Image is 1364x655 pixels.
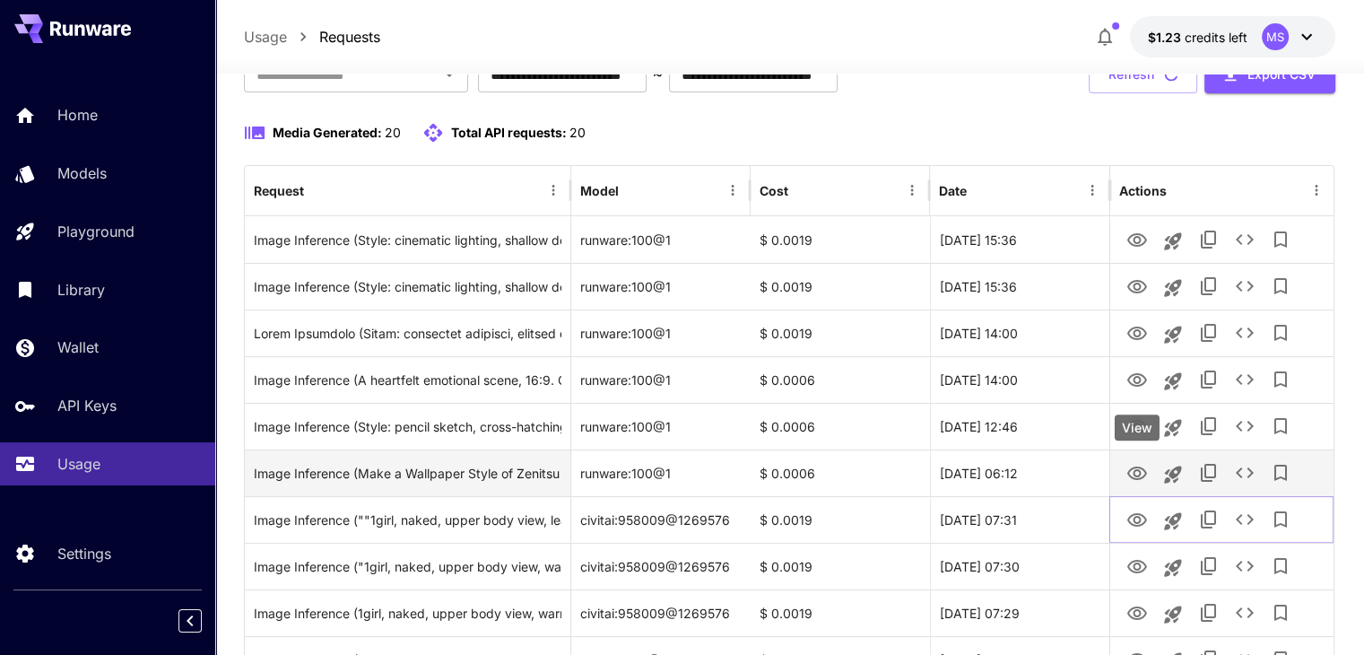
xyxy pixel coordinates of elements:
[1263,362,1299,397] button: Add to library
[57,162,107,184] p: Models
[899,178,925,203] button: Menu
[751,450,930,496] div: $ 0.0006
[273,125,382,140] span: Media Generated:
[580,183,619,198] div: Model
[57,104,98,126] p: Home
[1155,503,1191,539] button: Launch in playground
[930,543,1109,589] div: 27 Sep, 2025 07:30
[930,403,1109,450] div: 28 Sep, 2025 12:46
[1185,30,1247,45] span: credits left
[1227,548,1263,584] button: See details
[178,609,202,633] button: Collapse sidebar
[1262,23,1289,50] div: MS
[571,263,751,310] div: runware:100@1
[571,589,751,636] div: civitai:958009@1269576
[1191,315,1227,351] button: Copy TaskUUID
[1148,28,1247,47] div: $1.23384
[1191,455,1227,491] button: Copy TaskUUID
[1119,547,1155,584] button: View
[244,26,287,48] a: Usage
[720,178,745,203] button: Menu
[1119,594,1155,631] button: View
[930,450,1109,496] div: 28 Sep, 2025 06:12
[254,183,304,198] div: Request
[1155,457,1191,493] button: Launch in playground
[1115,415,1160,441] div: View
[319,26,380,48] a: Requests
[57,543,111,564] p: Settings
[1204,57,1335,93] button: Export CSV
[571,450,751,496] div: runware:100@1
[254,404,561,450] div: Click to copy prompt
[1191,362,1227,397] button: Copy TaskUUID
[254,264,561,310] div: Click to copy prompt
[1263,408,1299,444] button: Add to library
[1119,183,1167,198] div: Actions
[1155,363,1191,399] button: Launch in playground
[57,336,99,358] p: Wallet
[571,356,751,403] div: runware:100@1
[1089,57,1197,93] button: Refresh
[1263,315,1299,351] button: Add to library
[751,496,930,543] div: $ 0.0019
[254,310,561,356] div: Click to copy prompt
[1263,455,1299,491] button: Add to library
[1155,223,1191,259] button: Launch in playground
[192,605,215,637] div: Collapse sidebar
[1155,410,1191,446] button: Launch in playground
[1155,550,1191,586] button: Launch in playground
[437,62,462,87] button: Open
[1227,502,1263,537] button: See details
[1227,362,1263,397] button: See details
[57,395,117,416] p: API Keys
[571,310,751,356] div: runware:100@1
[751,263,930,310] div: $ 0.0019
[1119,267,1155,304] button: View
[1191,502,1227,537] button: Copy TaskUUID
[1191,595,1227,631] button: Copy TaskUUID
[1263,548,1299,584] button: Add to library
[451,125,567,140] span: Total API requests:
[1080,178,1105,203] button: Menu
[244,26,380,48] nav: breadcrumb
[57,279,105,301] p: Library
[1191,408,1227,444] button: Copy TaskUUID
[1191,222,1227,258] button: Copy TaskUUID
[1119,221,1155,258] button: View
[1119,501,1155,537] button: View
[930,356,1109,403] div: 28 Sep, 2025 14:00
[760,183,788,198] div: Cost
[751,543,930,589] div: $ 0.0019
[1119,361,1155,397] button: View
[653,64,663,85] p: ~
[541,178,566,203] button: Menu
[969,178,994,203] button: Sort
[571,496,751,543] div: civitai:958009@1269576
[571,216,751,263] div: runware:100@1
[930,310,1109,356] div: 28 Sep, 2025 14:00
[751,310,930,356] div: $ 0.0019
[385,125,401,140] span: 20
[254,450,561,496] div: Click to copy prompt
[571,403,751,450] div: runware:100@1
[1148,30,1185,45] span: $1.23
[930,496,1109,543] div: 27 Sep, 2025 07:31
[57,453,100,475] p: Usage
[751,589,930,636] div: $ 0.0019
[1130,16,1335,57] button: $1.23384MS
[1227,408,1263,444] button: See details
[1227,455,1263,491] button: See details
[57,221,135,242] p: Playground
[1227,315,1263,351] button: See details
[1155,317,1191,353] button: Launch in playground
[1227,222,1263,258] button: See details
[254,544,561,589] div: Click to copy prompt
[1119,454,1155,491] button: View
[930,589,1109,636] div: 27 Sep, 2025 07:29
[1119,314,1155,351] button: View
[751,216,930,263] div: $ 0.0019
[939,183,967,198] div: Date
[790,178,815,203] button: Sort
